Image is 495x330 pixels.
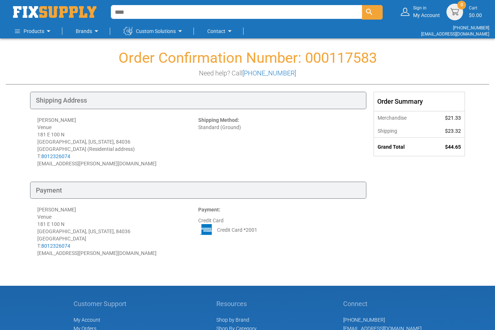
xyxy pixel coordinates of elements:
div: Order Summary [374,92,465,111]
img: AE [198,224,215,235]
a: [PHONE_NUMBER] [453,25,489,30]
th: Merchandise [374,111,429,124]
div: [PERSON_NAME] Venue 181 E 100 N [GEOGRAPHIC_DATA], [US_STATE], 84036 [GEOGRAPHIC_DATA] (Residenti... [37,116,198,167]
div: [PERSON_NAME] Venue 181 E 100 N [GEOGRAPHIC_DATA], [US_STATE], 84036 [GEOGRAPHIC_DATA] T: [EMAIL_... [37,206,198,257]
a: [PHONE_NUMBER] [242,69,296,77]
div: Credit Card [198,206,359,257]
strong: Grand Total [378,144,405,150]
h5: Customer Support [74,300,130,308]
button: Search [362,5,383,20]
a: Custom Solutions [124,24,184,38]
small: Cart [469,5,482,11]
span: My Account [74,317,100,323]
span: Credit Card *2001 [217,226,257,234]
h1: Order Confirmation Number: 000117583 [6,50,489,66]
span: $44.65 [445,144,461,150]
a: Contact [207,24,234,38]
div: Standard (Ground) [198,116,359,167]
span: $21.33 [445,115,461,121]
a: store logo [13,6,96,18]
a: Shop by Brand [216,317,249,323]
a: 8012326074 [41,243,70,249]
h5: Connect [343,300,421,308]
img: Fix Industrial Supply [13,6,96,18]
th: Shipping [374,124,429,138]
span: $0.00 [469,12,482,18]
a: Brands [76,24,101,38]
a: [EMAIL_ADDRESS][DOMAIN_NAME] [421,32,489,37]
a: [PHONE_NUMBER] [343,317,385,323]
strong: Shipping Method: [198,117,239,123]
div: My Account [413,5,440,18]
span: $23.32 [445,128,461,134]
h5: Resources [216,300,257,308]
span: 0 [461,2,463,8]
h3: Need help? Call [6,70,489,77]
small: Sign in [413,5,440,11]
div: Payment [30,182,366,199]
a: Products [15,24,53,38]
a: 8012326074 [41,153,70,159]
strong: Payment: [198,207,220,213]
div: Shipping Address [30,92,366,109]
